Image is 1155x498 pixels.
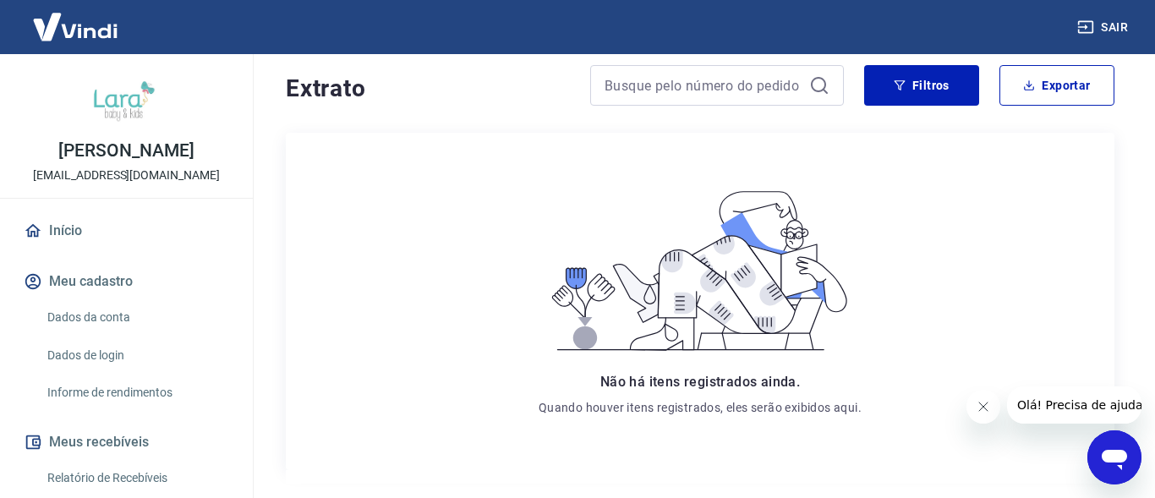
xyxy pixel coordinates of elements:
a: Dados de login [41,338,233,373]
p: [PERSON_NAME] [58,142,194,160]
a: Relatório de Recebíveis [41,461,233,495]
h4: Extrato [286,72,570,106]
input: Busque pelo número do pedido [605,73,802,98]
iframe: Fechar mensagem [966,390,1000,424]
iframe: Mensagem da empresa [1007,386,1141,424]
img: 5a4fdae2-0528-444c-be70-53ae75050d59.jpeg [93,68,161,135]
button: Sair [1074,12,1135,43]
a: Início [20,212,233,249]
button: Meus recebíveis [20,424,233,461]
a: Dados da conta [41,300,233,335]
span: Olá! Precisa de ajuda? [10,12,142,25]
iframe: Botão para abrir a janela de mensagens [1087,430,1141,484]
button: Exportar [999,65,1114,106]
button: Filtros [864,65,979,106]
span: Não há itens registrados ainda. [600,374,800,390]
p: Quando houver itens registrados, eles serão exibidos aqui. [539,399,862,416]
a: Informe de rendimentos [41,375,233,410]
button: Meu cadastro [20,263,233,300]
p: [EMAIL_ADDRESS][DOMAIN_NAME] [33,167,220,184]
img: Vindi [20,1,130,52]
